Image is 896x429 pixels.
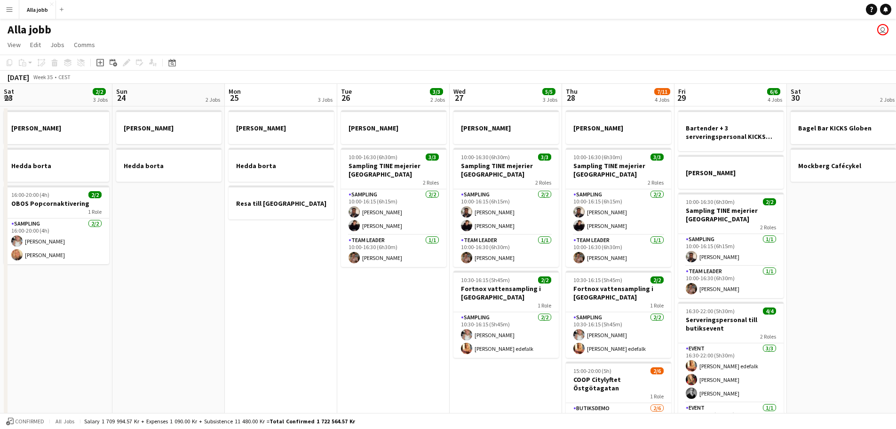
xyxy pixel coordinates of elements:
div: 2 Jobs [430,96,445,103]
span: 2/6 [650,367,664,374]
h3: [PERSON_NAME] [229,124,334,132]
div: [PERSON_NAME] [341,110,446,144]
div: Bagel Bar KICKS Globen [791,110,896,144]
span: 27 [452,92,466,103]
div: 2 Jobs [880,96,895,103]
h3: [PERSON_NAME] [341,124,446,132]
span: 26 [340,92,352,103]
span: Mon [229,87,241,96]
h3: Mockberg Cafécykel [791,162,896,170]
a: Comms [70,39,99,51]
span: View [8,40,21,49]
app-card-role: Sampling2/210:00-16:15 (6h15m)[PERSON_NAME][PERSON_NAME] [341,189,446,235]
app-job-card: [PERSON_NAME] [453,110,559,144]
app-job-card: 10:00-16:30 (6h30m)3/3Sampling TINE mejerier [GEOGRAPHIC_DATA]2 RolesSampling2/210:00-16:15 (6h15... [566,148,671,267]
span: 2/2 [538,276,551,283]
app-user-avatar: Stina Dahl [877,24,888,35]
a: Edit [26,39,45,51]
div: Resa till [GEOGRAPHIC_DATA] [229,186,334,219]
span: 2 Roles [423,179,439,186]
app-job-card: 10:00-16:30 (6h30m)2/2Sampling TINE mejerier [GEOGRAPHIC_DATA]2 RolesSampling1/110:00-16:15 (6h15... [678,193,784,298]
span: 10:30-16:15 (5h45m) [573,276,622,283]
span: Tue [341,87,352,96]
div: [DATE] [8,73,29,82]
app-job-card: [PERSON_NAME] [678,155,784,189]
app-job-card: [PERSON_NAME] [116,110,222,144]
h3: Hedda borta [4,162,109,170]
h3: [PERSON_NAME] [4,124,109,132]
span: 2 Roles [535,179,551,186]
span: Fri [678,87,686,96]
span: Wed [453,87,466,96]
span: 3/3 [426,154,439,161]
span: 7/11 [654,88,670,95]
div: Bartender + 3 serveringspersonal KICKS Globen [678,110,784,151]
div: 3 Jobs [318,96,333,103]
app-job-card: Hedda borta [229,148,334,182]
h3: [PERSON_NAME] [116,124,222,132]
app-card-role: Sampling2/210:00-16:15 (6h15m)[PERSON_NAME][PERSON_NAME] [566,189,671,235]
span: 15:00-20:00 (5h) [573,367,611,374]
span: 2/2 [93,88,106,95]
span: Sun [116,87,127,96]
span: All jobs [54,418,76,425]
span: 1 Role [650,393,664,400]
span: 24 [115,92,127,103]
div: Salary 1 709 994.57 kr + Expenses 1 090.00 kr + Subsistence 11 480.00 kr = [84,418,355,425]
app-card-role: Team Leader1/110:00-16:30 (6h30m)[PERSON_NAME] [341,235,446,267]
h3: Serveringspersonal till butiksevent [678,316,784,332]
app-card-role: Team Leader1/110:00-16:30 (6h30m)[PERSON_NAME] [678,266,784,298]
span: 28 [564,92,578,103]
h3: Resa till [GEOGRAPHIC_DATA] [229,199,334,208]
span: 2 Roles [648,179,664,186]
app-job-card: 10:00-16:30 (6h30m)3/3Sampling TINE mejerier [GEOGRAPHIC_DATA]2 RolesSampling2/210:00-16:15 (6h15... [453,148,559,267]
span: Confirmed [15,418,44,425]
h3: Bartender + 3 serveringspersonal KICKS Globen [678,124,784,141]
h3: [PERSON_NAME] [566,124,671,132]
span: 3/3 [650,154,664,161]
span: Edit [30,40,41,49]
span: 2/2 [650,276,664,283]
span: 10:00-16:30 (6h30m) [349,154,397,161]
span: 2 Roles [760,224,776,231]
app-card-role: Event3/316:30-22:00 (5h30m)[PERSON_NAME] edefalk[PERSON_NAME][PERSON_NAME] [678,343,784,403]
span: 30 [789,92,801,103]
app-card-role: Sampling2/210:00-16:15 (6h15m)[PERSON_NAME][PERSON_NAME] [453,189,559,235]
h3: Sampling TINE mejerier [GEOGRAPHIC_DATA] [453,162,559,178]
span: 1 Role [88,208,102,215]
h3: [PERSON_NAME] [453,124,559,132]
app-job-card: Mockberg Cafécykel [791,148,896,182]
span: 1 Role [650,302,664,309]
h1: Alla jobb [8,23,51,37]
span: 29 [677,92,686,103]
button: Alla jobb [19,0,56,19]
h3: Hedda borta [229,162,334,170]
app-job-card: Hedda borta [116,148,222,182]
span: 10:00-16:30 (6h30m) [461,154,510,161]
h3: OBOS Popcornaktivering [4,199,109,208]
h3: Bagel Bar KICKS Globen [791,124,896,132]
app-card-role: Sampling2/210:30-16:15 (5h45m)[PERSON_NAME][PERSON_NAME] edefalk [453,312,559,358]
div: [PERSON_NAME] [566,110,671,144]
span: 16:00-20:00 (4h) [11,191,49,198]
div: 4 Jobs [768,96,782,103]
div: 4 Jobs [655,96,670,103]
span: 3/3 [538,154,551,161]
div: CEST [58,73,71,81]
h3: Fortnox vattensampling i [GEOGRAPHIC_DATA] [566,284,671,301]
span: Sat [791,87,801,96]
app-card-role: Team Leader1/110:00-16:30 (6h30m)[PERSON_NAME] [453,235,559,267]
app-card-role: Sampling2/216:00-20:00 (4h)[PERSON_NAME][PERSON_NAME] [4,219,109,264]
button: Confirmed [5,416,46,427]
div: 3 Jobs [93,96,108,103]
h3: COOP Citylyftet Östgötagatan [566,375,671,392]
app-job-card: [PERSON_NAME] [229,110,334,144]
